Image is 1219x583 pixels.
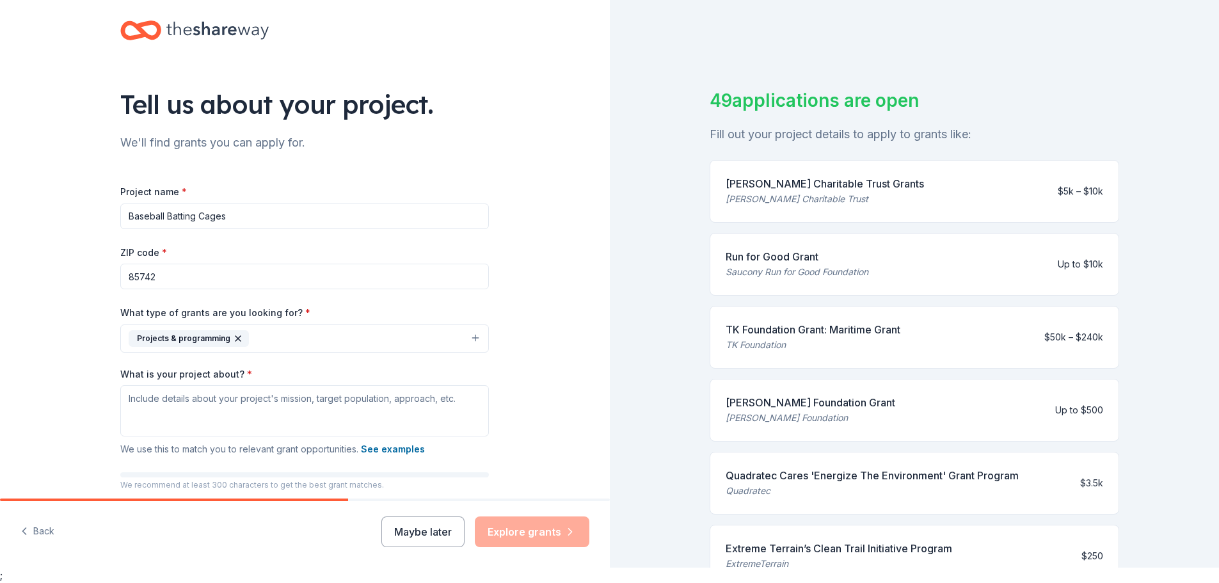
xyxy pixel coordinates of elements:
div: ExtremeTerrain [726,556,952,571]
div: Run for Good Grant [726,249,868,264]
div: Quadratec [726,483,1019,499]
button: Maybe later [381,516,465,547]
div: Quadratec Cares 'Energize The Environment' Grant Program [726,468,1019,483]
button: Back [20,518,54,545]
div: TK Foundation [726,337,900,353]
div: 49 applications are open [710,87,1119,114]
div: [PERSON_NAME] Charitable Trust [726,191,924,207]
div: Tell us about your project. [120,86,489,122]
button: See examples [361,442,425,457]
div: Extreme Terrain’s Clean Trail Initiative Program [726,541,952,556]
div: Projects & programming [129,330,249,347]
div: TK Foundation Grant: Maritime Grant [726,322,900,337]
div: We'll find grants you can apply for. [120,132,489,153]
div: Saucony Run for Good Foundation [726,264,868,280]
div: [PERSON_NAME] Foundation [726,410,895,426]
div: $50k – $240k [1044,330,1103,345]
label: What is your project about? [120,368,252,381]
input: 12345 (U.S. only) [120,264,489,289]
label: ZIP code [120,246,167,259]
p: We recommend at least 300 characters to get the best grant matches. [120,480,489,490]
div: $5k – $10k [1058,184,1103,199]
div: [PERSON_NAME] Foundation Grant [726,395,895,410]
div: Up to $500 [1055,403,1103,418]
label: What type of grants are you looking for? [120,307,310,319]
span: We use this to match you to relevant grant opportunities. [120,443,425,454]
div: $3.5k [1080,475,1103,491]
div: $250 [1081,548,1103,564]
div: Up to $10k [1058,257,1103,272]
div: Fill out your project details to apply to grants like: [710,124,1119,145]
label: Project name [120,186,187,198]
button: Projects & programming [120,324,489,353]
div: [PERSON_NAME] Charitable Trust Grants [726,176,924,191]
input: After school program [120,204,489,229]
